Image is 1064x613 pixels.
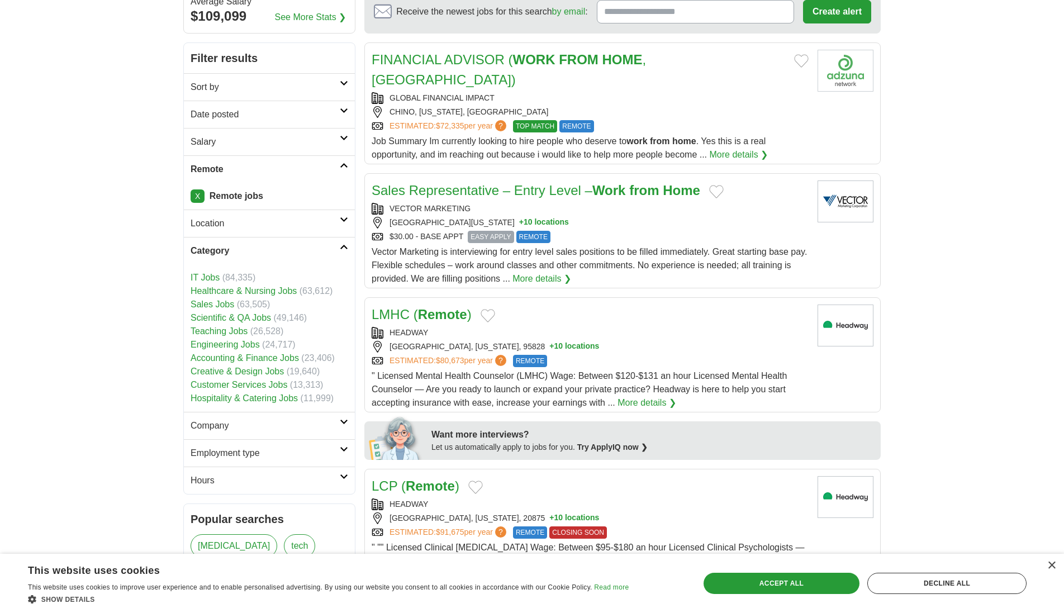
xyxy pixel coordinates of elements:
[372,106,809,118] div: CHINO, [US_STATE], [GEOGRAPHIC_DATA]
[431,428,874,441] div: Want more interviews?
[650,136,670,146] strong: from
[191,326,248,336] a: Teaching Jobs
[184,43,355,73] h2: Filter results
[191,108,340,121] h2: Date posted
[513,120,557,132] span: TOP MATCH
[191,393,298,403] a: Hospitality & Catering Jobs
[559,120,593,132] span: REMOTE
[549,512,554,524] span: +
[431,441,874,453] div: Let us automatically apply to jobs for you.
[372,247,807,283] span: Vector Marketing is interviewing for entry level sales positions to be filled immediately. Great ...
[512,272,571,286] a: More details ❯
[262,340,296,349] span: (24,717)
[626,136,647,146] strong: work
[389,500,428,509] a: HEADWAY
[300,286,333,296] span: (63,612)
[191,273,220,282] a: IT Jobs
[389,355,509,367] a: ESTIMATED:$80,673per year?
[495,120,506,131] span: ?
[191,419,340,433] h2: Company
[549,526,607,539] span: CLOSING SOON
[372,307,472,322] a: LMHC (Remote)
[184,412,355,439] a: Company
[191,534,277,558] a: [MEDICAL_DATA]
[372,92,809,104] div: GLOBAL FINANCIAL IMPACT
[191,340,260,349] a: Engineering Jobs
[818,180,873,222] img: Vector Marketing logo
[184,73,355,101] a: Sort by
[275,11,346,24] a: See More Stats ❯
[495,355,506,366] span: ?
[663,183,700,198] strong: Home
[372,136,766,159] span: Job Summary Im currently looking to hire people who deserve to . Yes this is a real opportunity, ...
[513,52,555,67] strong: WORK
[406,478,455,493] strong: Remote
[594,583,629,591] a: Read more, opens a new window
[274,313,307,322] span: (49,146)
[592,183,626,198] strong: Work
[41,596,95,604] span: Show details
[237,300,270,309] span: (63,505)
[709,185,724,198] button: Add to favorite jobs
[513,526,547,539] span: REMOTE
[191,135,340,149] h2: Salary
[184,128,355,155] a: Salary
[372,341,809,353] div: [GEOGRAPHIC_DATA], [US_STATE], 95828
[290,380,324,389] span: (13,313)
[287,367,320,376] span: (19,640)
[191,380,287,389] a: Customer Services Jobs
[184,101,355,128] a: Date posted
[1047,562,1056,570] div: Close
[513,355,547,367] span: REMOTE
[184,439,355,467] a: Employment type
[519,217,524,229] span: +
[191,300,234,309] a: Sales Jobs
[389,328,428,337] a: HEADWAY
[301,393,334,403] span: (11,999)
[301,353,335,363] span: (23,406)
[222,273,256,282] span: (84,335)
[617,396,676,410] a: More details ❯
[191,163,340,176] h2: Remote
[552,7,586,16] a: by email
[191,80,340,94] h2: Sort by
[184,210,355,237] a: Location
[867,573,1027,594] div: Decline all
[436,121,464,130] span: $72,335
[191,367,284,376] a: Creative & Design Jobs
[372,217,809,229] div: [GEOGRAPHIC_DATA][US_STATE]
[191,511,348,528] h2: Popular searches
[191,244,340,258] h2: Category
[191,6,348,26] div: $109,099
[372,512,809,524] div: [GEOGRAPHIC_DATA], [US_STATE], 20875
[481,309,495,322] button: Add to favorite jobs
[191,474,340,487] h2: Hours
[184,467,355,494] a: Hours
[28,583,592,591] span: This website uses cookies to improve user experience and to enable personalised advertising. By u...
[184,237,355,264] a: Category
[191,189,205,203] a: X
[549,341,599,353] button: +10 locations
[516,231,550,243] span: REMOTE
[210,191,263,201] strong: Remote jobs
[372,543,804,579] span: " "" Licensed Clinical [MEDICAL_DATA] Wage: Between $95-$180 an hour Licensed Clinical Psychologi...
[602,52,642,67] strong: HOME
[369,415,423,460] img: apply-iq-scientist.png
[28,593,629,605] div: Show details
[372,183,700,198] a: Sales Representative – Entry Level –Work from Home
[704,573,859,594] div: Accept all
[436,528,464,536] span: $91,675
[372,231,809,243] div: $30.00 - BASE APPT
[672,136,696,146] strong: home
[28,560,601,577] div: This website uses cookies
[549,512,599,524] button: +10 locations
[191,446,340,460] h2: Employment type
[794,54,809,68] button: Add to favorite jobs
[396,5,587,18] span: Receive the newest jobs for this search :
[495,526,506,538] span: ?
[389,526,509,539] a: ESTIMATED:$91,675per year?
[184,155,355,183] a: Remote
[389,120,509,132] a: ESTIMATED:$72,335per year?
[559,52,598,67] strong: FROM
[818,50,873,92] img: Company logo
